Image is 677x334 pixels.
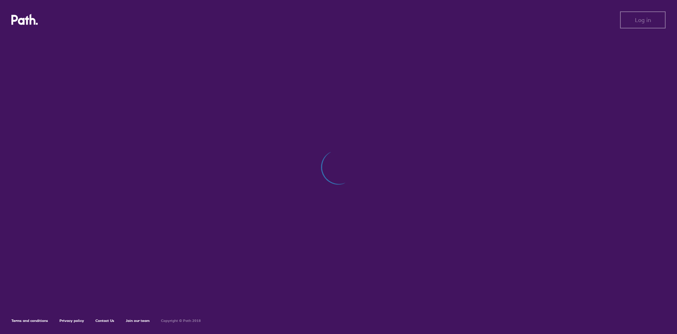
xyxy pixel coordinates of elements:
button: Log in [620,11,666,28]
a: Terms and conditions [11,318,48,323]
a: Contact Us [95,318,114,323]
h6: Copyright © Path 2018 [161,319,201,323]
span: Log in [635,17,651,23]
a: Join our team [126,318,150,323]
a: Privacy policy [59,318,84,323]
